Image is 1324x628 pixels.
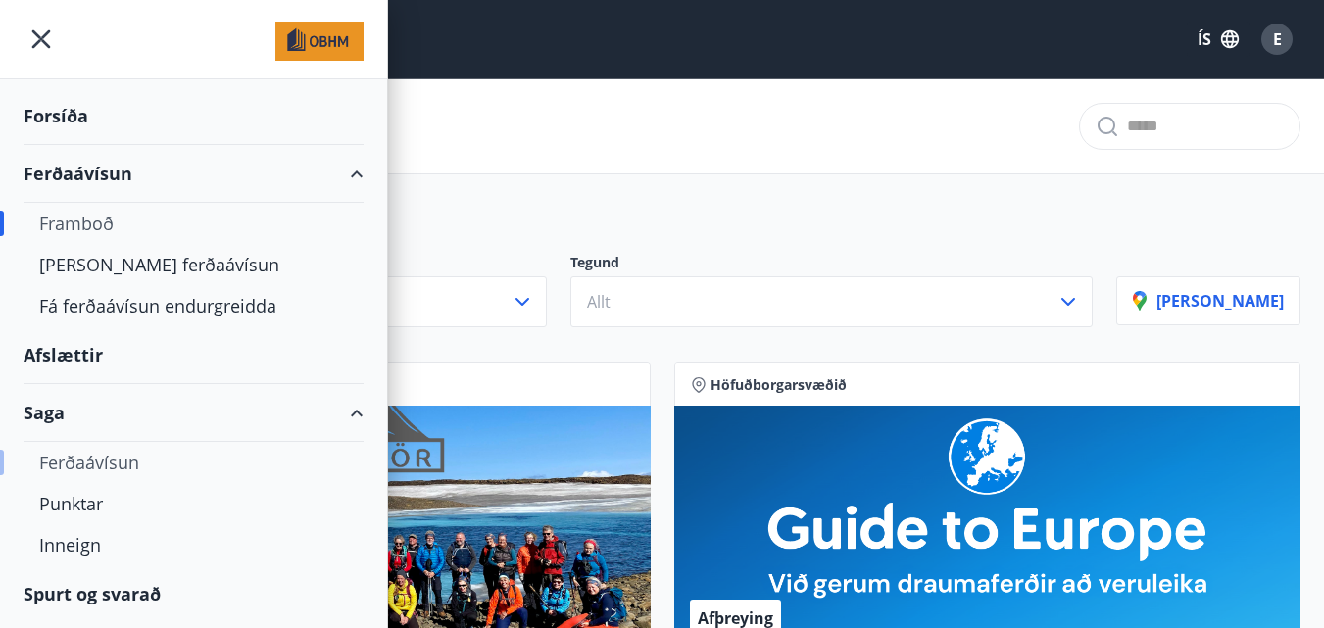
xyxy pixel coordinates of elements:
div: Ferðaávísun [39,442,348,483]
p: Tegund [570,253,1094,276]
div: Inneign [39,524,348,565]
div: Framboð [39,203,348,244]
span: Allt [587,291,611,313]
button: menu [24,22,59,57]
img: union_logo [275,22,364,61]
span: Höfuðborgarsvæðið [711,375,847,395]
div: Punktar [39,483,348,524]
button: Allt [570,276,1094,327]
button: [PERSON_NAME] [1116,276,1300,325]
span: E [1273,28,1282,50]
button: ÍS [1187,22,1250,57]
button: E [1253,16,1300,63]
div: Ferðaávísun [24,145,364,203]
div: Saga [24,384,364,442]
div: Fá ferðaávísun endurgreidda [39,285,348,326]
div: Forsíða [24,87,364,145]
div: [PERSON_NAME] ferðaávísun [39,244,348,285]
div: Afslættir [24,326,364,384]
p: [PERSON_NAME] [1133,290,1284,312]
div: Spurt og svarað [24,565,364,622]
